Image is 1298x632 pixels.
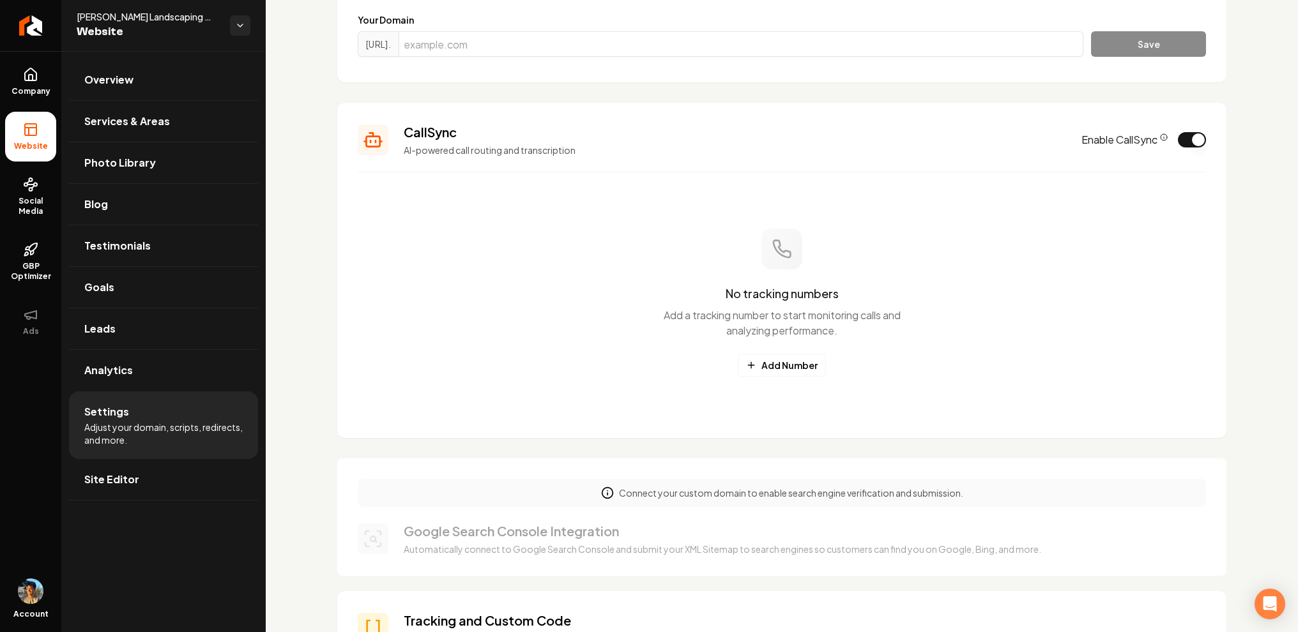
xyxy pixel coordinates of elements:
a: Leads [69,308,258,349]
a: Analytics [69,350,258,391]
span: Social Media [5,196,56,216]
span: Website [9,141,53,151]
span: [PERSON_NAME] Landscaping and Design [77,10,220,23]
img: Aditya Nair [18,578,43,604]
p: Add a tracking number to start monitoring calls and analyzing performance. [659,308,905,338]
span: Adjust your domain, scripts, redirects, and more. [84,421,243,446]
h3: CallSync [404,123,1066,141]
p: Automatically connect to Google Search Console and submit your XML Sitemap to search engines so c... [404,543,1041,555]
label: Your Domain [358,13,1206,26]
img: Rebolt Logo [19,15,43,36]
a: Photo Library [69,142,258,183]
h3: Tracking and Custom Code [404,612,1206,629]
div: Open Intercom Messenger [1255,589,1285,619]
span: Blog [84,197,108,212]
span: Website [77,23,220,41]
a: Company [5,57,56,107]
a: Goals [69,267,258,308]
h3: Google Search Console Integration [404,522,1041,540]
h3: No tracking numbers [726,285,839,303]
span: Services & Areas [84,114,170,129]
span: Ads [18,326,44,336]
a: GBP Optimizer [5,232,56,292]
label: Enable CallSync [1081,132,1168,147]
a: Testimonials [69,225,258,266]
span: Testimonials [84,238,151,253]
span: Account [13,609,49,619]
button: Add Number [738,354,826,377]
span: Analytics [84,363,133,378]
a: Services & Areas [69,101,258,142]
a: Social Media [5,167,56,227]
span: Overview [84,72,134,87]
p: AI-powered call routing and transcription [404,144,1066,156]
span: Company [6,86,56,96]
input: example.com [399,31,1083,57]
button: Ads [5,297,56,347]
span: Site Editor [84,472,139,487]
span: Leads [84,321,116,336]
button: Open user button [18,578,43,604]
span: GBP Optimizer [5,261,56,282]
a: Overview [69,59,258,100]
span: Photo Library [84,155,156,170]
span: [URL]. [358,31,399,57]
a: Blog [69,184,258,225]
span: Goals [84,280,114,295]
p: Connect your custom domain to enable search engine verification and submission. [619,486,963,499]
span: Settings [84,404,129,419]
a: Site Editor [69,459,258,500]
button: CallSync Info [1160,133,1168,141]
